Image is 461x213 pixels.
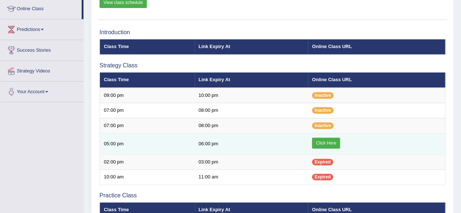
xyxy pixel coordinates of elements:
a: Your Account [0,82,83,100]
th: Online Class URL [308,39,445,55]
td: 08:00 pm [195,118,308,133]
span: Expired [312,159,333,165]
td: 08:00 pm [195,103,308,118]
td: 06:00 pm [195,133,308,154]
span: Inactive [312,107,333,114]
td: 07:00 pm [100,103,195,118]
span: Inactive [312,92,333,99]
th: Class Time [100,39,195,55]
th: Link Expiry At [195,39,308,55]
h3: Introduction [99,29,445,36]
td: 09:00 pm [100,88,195,103]
a: Predictions [0,19,83,38]
a: Strategy Videos [0,61,83,79]
span: Inactive [312,122,333,129]
td: 10:00 pm [195,88,308,103]
td: 10:00 am [100,170,195,185]
th: Link Expiry At [195,72,308,88]
td: 11:00 am [195,170,308,185]
h3: Strategy Class [99,62,445,69]
a: Success Stories [0,40,83,58]
th: Online Class URL [308,72,445,88]
td: 05:00 pm [100,133,195,154]
a: Click Here [312,138,340,149]
td: 07:00 pm [100,118,195,133]
span: Expired [312,174,333,180]
h3: Practice Class [99,192,445,199]
td: 02:00 pm [100,154,195,170]
th: Class Time [100,72,195,88]
td: 03:00 pm [195,154,308,170]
